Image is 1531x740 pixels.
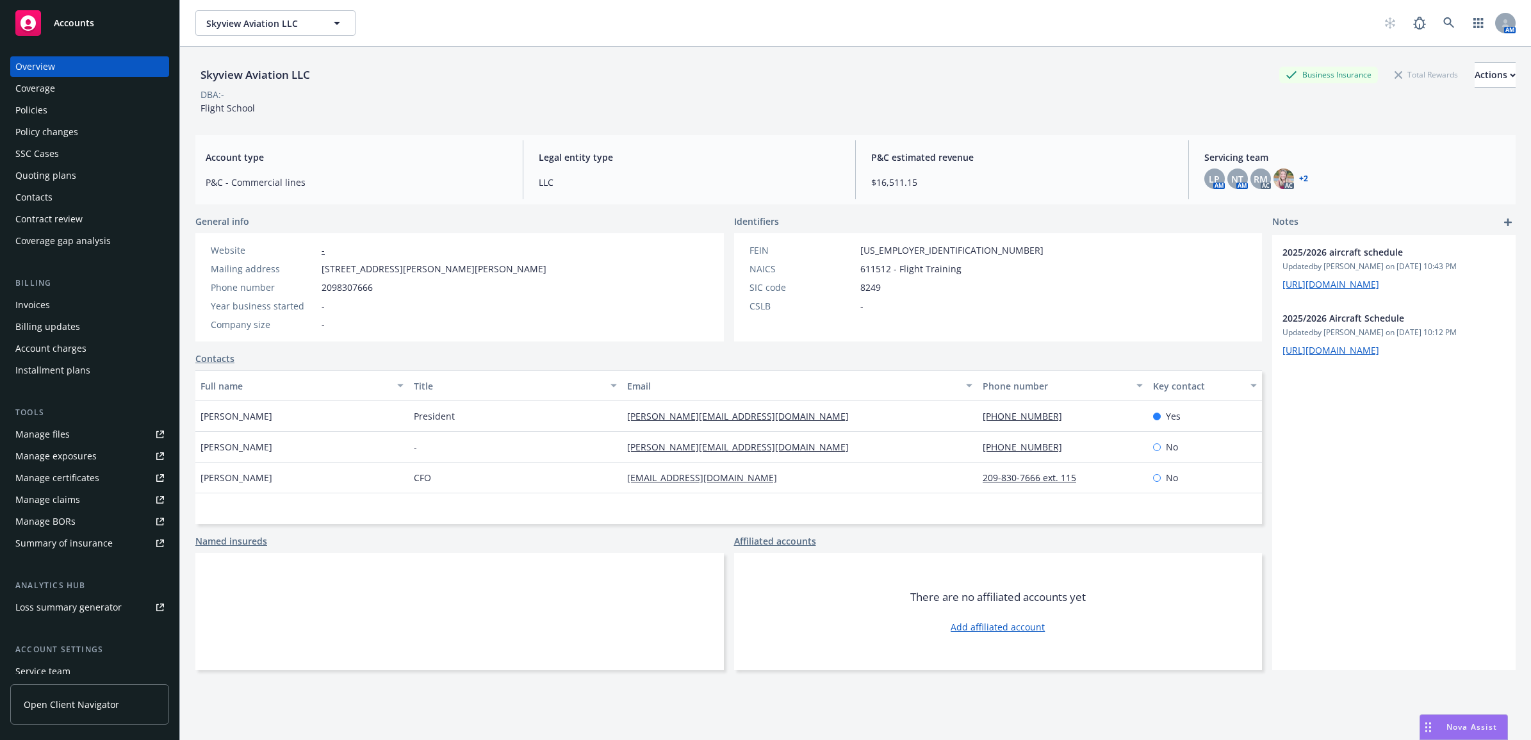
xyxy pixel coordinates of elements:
[206,17,317,30] span: Skyview Aviation LLC
[15,360,90,381] div: Installment plans
[15,56,55,77] div: Overview
[10,187,169,208] a: Contacts
[10,338,169,359] a: Account charges
[15,100,47,120] div: Policies
[201,440,272,454] span: [PERSON_NAME]
[10,468,169,488] a: Manage certificates
[15,533,113,554] div: Summary of insurance
[10,231,169,251] a: Coverage gap analysis
[211,299,316,313] div: Year business started
[10,446,169,466] a: Manage exposures
[15,597,122,618] div: Loss summary generator
[749,262,855,275] div: NAICS
[10,489,169,510] a: Manage claims
[414,409,455,423] span: President
[15,209,83,229] div: Contract review
[860,262,962,275] span: 611512 - Flight Training
[951,620,1045,634] a: Add affiliated account
[1500,215,1516,230] a: add
[15,661,70,682] div: Service team
[24,698,119,711] span: Open Client Navigator
[622,370,978,401] button: Email
[627,441,859,453] a: [PERSON_NAME][EMAIL_ADDRESS][DOMAIN_NAME]
[10,165,169,186] a: Quoting plans
[10,5,169,41] a: Accounts
[1204,151,1506,164] span: Servicing team
[10,643,169,656] div: Account settings
[201,471,272,484] span: [PERSON_NAME]
[201,409,272,423] span: [PERSON_NAME]
[1475,63,1516,87] div: Actions
[983,410,1072,422] a: [PHONE_NUMBER]
[15,122,78,142] div: Policy changes
[10,122,169,142] a: Policy changes
[409,370,622,401] button: Title
[860,299,864,313] span: -
[1420,715,1436,739] div: Drag to move
[539,151,840,164] span: Legal entity type
[1279,67,1378,83] div: Business Insurance
[1148,370,1262,401] button: Key contact
[10,360,169,381] a: Installment plans
[201,102,255,114] span: Flight School
[322,318,325,331] span: -
[10,533,169,554] a: Summary of insurance
[10,78,169,99] a: Coverage
[1272,301,1516,367] div: 2025/2026 Aircraft ScheduleUpdatedby [PERSON_NAME] on [DATE] 10:12 PM[URL][DOMAIN_NAME]
[871,151,1173,164] span: P&C estimated revenue
[627,379,958,393] div: Email
[195,10,356,36] button: Skyview Aviation LLC
[195,370,409,401] button: Full name
[10,277,169,290] div: Billing
[627,410,859,422] a: [PERSON_NAME][EMAIL_ADDRESS][DOMAIN_NAME]
[195,67,315,83] div: Skyview Aviation LLC
[1446,721,1497,732] span: Nova Assist
[211,281,316,294] div: Phone number
[195,534,267,548] a: Named insureds
[749,299,855,313] div: CSLB
[1153,379,1243,393] div: Key contact
[10,144,169,164] a: SSC Cases
[1282,278,1379,290] a: [URL][DOMAIN_NAME]
[10,661,169,682] a: Service team
[1377,10,1403,36] a: Start snowing
[15,231,111,251] div: Coverage gap analysis
[15,446,97,466] div: Manage exposures
[54,18,94,28] span: Accounts
[10,295,169,315] a: Invoices
[978,370,1148,401] button: Phone number
[983,472,1086,484] a: 209-830-7666 ext. 115
[414,471,431,484] span: CFO
[414,379,603,393] div: Title
[1272,215,1298,230] span: Notes
[749,281,855,294] div: SIC code
[1282,261,1505,272] span: Updated by [PERSON_NAME] on [DATE] 10:43 PM
[1166,440,1178,454] span: No
[10,579,169,592] div: Analytics hub
[860,281,881,294] span: 8249
[15,468,99,488] div: Manage certificates
[1420,714,1508,740] button: Nova Assist
[201,379,389,393] div: Full name
[871,176,1173,189] span: $16,511.15
[195,215,249,228] span: General info
[983,441,1072,453] a: [PHONE_NUMBER]
[10,100,169,120] a: Policies
[1407,10,1432,36] a: Report a Bug
[860,243,1044,257] span: [US_EMPLOYER_IDENTIFICATION_NUMBER]
[322,281,373,294] span: 2098307666
[1209,172,1220,186] span: LP
[15,317,80,337] div: Billing updates
[1436,10,1462,36] a: Search
[10,511,169,532] a: Manage BORs
[1282,344,1379,356] a: [URL][DOMAIN_NAME]
[1475,62,1516,88] button: Actions
[201,88,224,101] div: DBA: -
[1166,471,1178,484] span: No
[1282,311,1472,325] span: 2025/2026 Aircraft Schedule
[1299,175,1308,183] a: +2
[539,176,840,189] span: LLC
[15,78,55,99] div: Coverage
[15,424,70,445] div: Manage files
